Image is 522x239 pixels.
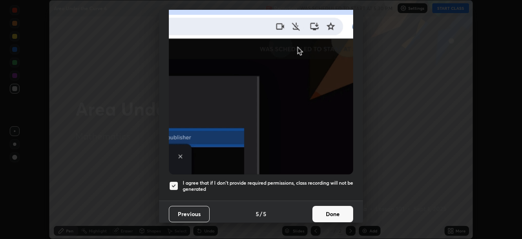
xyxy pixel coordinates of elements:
[169,206,210,222] button: Previous
[256,210,259,218] h4: 5
[183,180,353,192] h5: I agree that if I don't provide required permissions, class recording will not be generated
[260,210,262,218] h4: /
[312,206,353,222] button: Done
[263,210,266,218] h4: 5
